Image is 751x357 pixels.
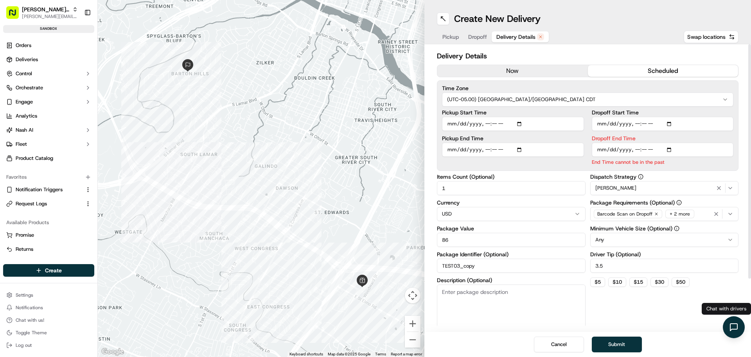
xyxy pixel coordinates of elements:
[45,266,62,274] span: Create
[592,110,734,115] label: Dropoff Start Time
[437,233,586,247] input: Enter package value
[100,347,126,357] img: Google
[8,75,22,89] img: 1736555255976-a54dd68f-1ca7-489b-9aae-adbdc363a1c4
[590,200,739,205] label: Package Requirements (Optional)
[496,33,535,41] span: Delivery Details
[3,110,94,122] a: Analytics
[592,136,734,141] label: Dropoff End Time
[6,232,91,239] a: Promise
[676,200,682,205] button: Package Requirements (Optional)
[16,175,60,183] span: Knowledge Base
[468,33,487,41] span: Dropoff
[16,246,33,253] span: Returns
[16,342,32,348] span: Log out
[3,290,94,301] button: Settings
[8,102,52,108] div: Past conversations
[16,127,33,134] span: Nash AI
[65,143,68,149] span: •
[3,82,94,94] button: Orchestrate
[24,143,63,149] span: [PERSON_NAME]
[20,51,141,59] input: Got a question? Start typing here...
[534,337,584,352] button: Cancel
[65,121,68,128] span: •
[405,332,420,348] button: Zoom out
[16,330,47,336] span: Toggle Theme
[405,316,420,332] button: Zoom in
[590,277,605,287] button: $5
[590,181,739,195] button: [PERSON_NAME]
[3,315,94,326] button: Chat with us!
[3,327,94,338] button: Toggle Theme
[437,277,586,283] label: Description (Optional)
[16,84,43,91] span: Orchestrate
[6,246,91,253] a: Returns
[16,141,27,148] span: Fleet
[3,138,94,150] button: Fleet
[55,194,95,200] a: Powered byPylon
[437,65,588,77] button: now
[702,303,751,315] div: Chat with drivers
[8,135,20,148] img: Jeff Sasse
[24,121,63,128] span: [PERSON_NAME]
[8,114,20,127] img: Jeff Sasse
[328,352,370,356] span: Map data ©2025 Google
[674,226,679,231] button: Minimum Vehicle Size (Optional)
[590,252,739,257] label: Driver Tip (Optional)
[35,75,128,83] div: Start new chat
[16,200,47,207] span: Request Logs
[8,8,23,24] img: Nash
[597,211,652,217] span: Barcode Scan on Dropoff
[22,13,78,20] button: [PERSON_NAME][EMAIL_ADDRESS][DOMAIN_NAME]
[3,39,94,52] a: Orders
[3,152,94,165] a: Product Catalog
[442,110,584,115] label: Pickup Start Time
[16,75,31,89] img: 8571987876998_91fb9ceb93ad5c398215_72.jpg
[3,67,94,80] button: Control
[69,121,85,128] span: [DATE]
[16,112,37,120] span: Analytics
[638,174,643,179] button: Dispatch Strategy
[3,171,94,183] div: Favorites
[665,210,694,218] div: + 2 more
[629,277,647,287] button: $15
[3,25,94,33] div: sandbox
[74,175,126,183] span: API Documentation
[687,33,726,41] span: Swap locations
[442,85,733,91] label: Time Zone
[121,100,142,110] button: See all
[590,259,739,273] input: Enter driver tip amount
[405,288,420,303] button: Map camera controls
[437,259,586,273] input: Enter package identifier
[590,174,739,179] label: Dispatch Strategy
[133,77,142,87] button: Start new chat
[375,352,386,356] a: Terms (opens in new tab)
[3,229,94,241] button: Promise
[8,31,142,44] p: Welcome 👋
[588,65,738,77] button: scheduled
[3,198,94,210] button: Request Logs
[592,337,642,352] button: Submit
[590,207,739,221] button: Barcode Scan on Dropoff+ 2 more
[16,304,43,311] span: Notifications
[3,53,94,66] a: Deliveries
[437,200,586,205] label: Currency
[437,226,586,231] label: Package Value
[723,316,745,338] button: Open chat
[16,232,34,239] span: Promise
[437,252,586,257] label: Package Identifier (Optional)
[16,56,38,63] span: Deliveries
[442,136,584,141] label: Pickup End Time
[16,98,33,105] span: Engage
[3,183,94,196] button: Notification Triggers
[3,340,94,351] button: Log out
[672,277,690,287] button: $50
[391,352,422,356] a: Report a map error
[8,176,14,182] div: 📗
[592,158,734,166] p: End Time cannot be in the past
[16,186,63,193] span: Notification Triggers
[6,186,82,193] a: Notification Triggers
[69,143,85,149] span: [DATE]
[3,264,94,277] button: Create
[437,51,738,62] h2: Delivery Details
